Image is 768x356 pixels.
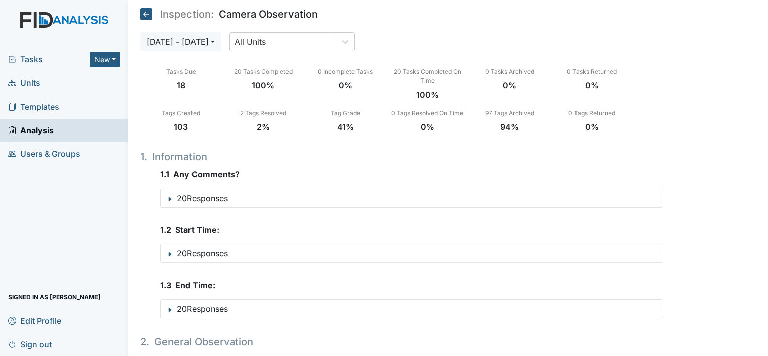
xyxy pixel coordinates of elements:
[468,67,550,76] div: 0 Tasks Archived
[140,334,664,349] h4: General Observation
[175,280,215,290] span: End Time:
[140,149,664,164] h4: Information
[222,79,304,92] div: 100%
[551,67,633,76] div: 0 Tasks Returned
[175,225,219,235] span: Start Time:
[8,336,52,352] span: Sign out
[8,146,80,162] span: Users & Groups
[161,300,663,318] button: 20Responses
[304,79,386,92] div: 0%
[222,109,304,118] div: 2 Tags Resolved
[161,189,663,207] button: 20Responses
[551,79,633,92] div: 0%
[8,53,90,65] a: Tasks
[387,109,468,118] div: 0 Tags Resolved On Time
[160,169,169,180] span: 1 . 1
[140,121,222,133] div: 103
[8,123,54,138] span: Analysis
[468,109,550,118] div: 97 Tags Archived
[140,109,222,118] div: Tags Created
[8,289,101,305] span: Signed in as [PERSON_NAME]
[387,121,468,133] div: 0%
[160,225,171,235] span: 1 . 2
[8,313,61,328] span: Edit Profile
[468,121,550,133] div: 94%
[161,244,663,262] button: 20Responses
[90,52,120,67] button: New
[173,169,240,180] span: Any Comments?
[140,336,149,348] span: 2 .
[468,79,550,92] div: 0%
[304,67,386,76] div: 0 Incomplete Tasks
[8,99,59,115] span: Templates
[160,280,171,290] span: 1 . 3
[160,9,214,19] span: Inspection:
[140,32,221,51] button: [DATE] - [DATE]
[222,121,304,133] div: 2%
[140,151,147,163] span: 1 .
[387,88,468,101] div: 100%
[140,79,222,92] div: 18
[222,67,304,76] div: 20 Tasks Completed
[140,8,318,20] h5: Camera Observation
[551,109,633,118] div: 0 Tags Returned
[8,75,40,91] span: Units
[140,67,222,76] div: Tasks Due
[304,121,386,133] div: 41%
[387,67,468,85] div: 20 Tasks Completed On Time
[551,121,633,133] div: 0%
[235,36,266,48] div: All Units
[304,109,386,118] div: Tag Grade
